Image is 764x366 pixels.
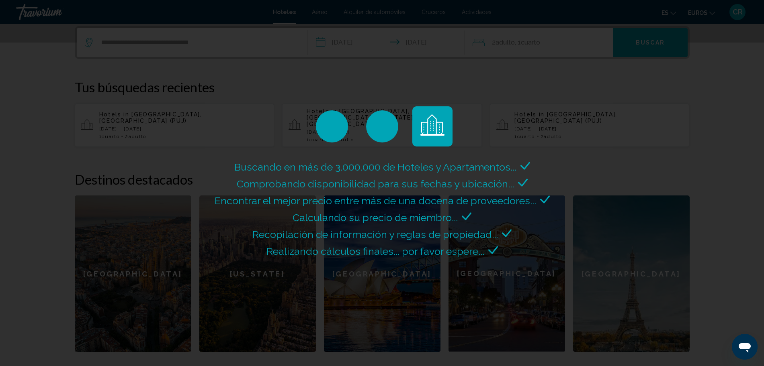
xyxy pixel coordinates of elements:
span: Recopilación de información y reglas de propiedad... [252,228,498,240]
span: Calculando su precio de miembro... [293,211,458,224]
span: Comprobando disponibilidad para sus fechas y ubicación... [237,178,514,190]
span: Buscando en más de 3.000.000 de Hoteles y Apartamentos... [234,161,516,173]
span: Realizando cálculos finales... por favor espere... [266,245,484,257]
iframe: Botón para iniciar la ventana de mensajería [732,334,758,360]
span: Encontrar el mejor precio entre más de una docena de proveedores... [215,195,536,207]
